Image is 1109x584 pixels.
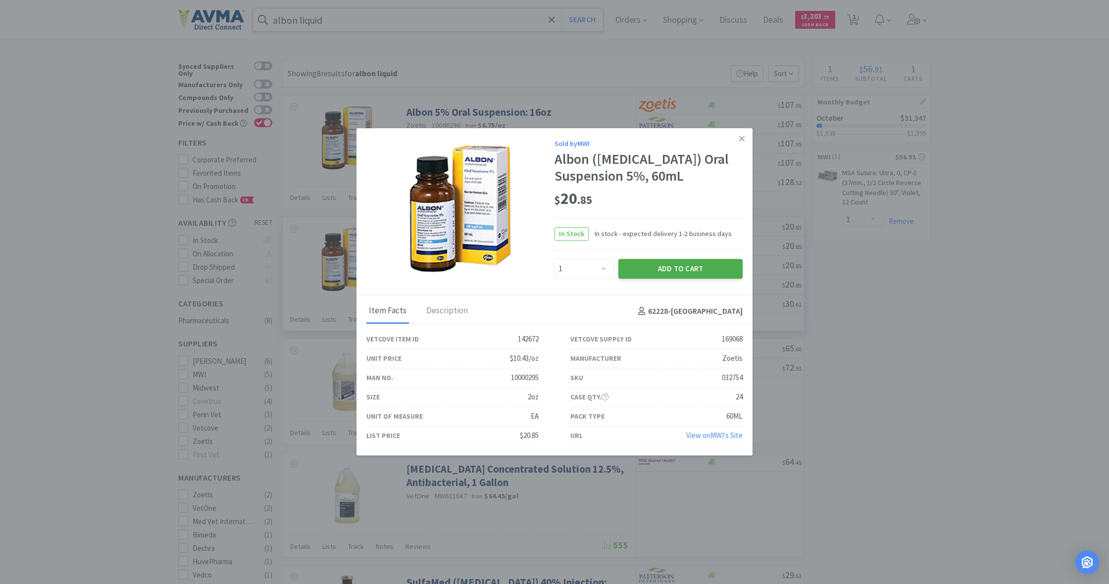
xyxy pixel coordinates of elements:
[736,391,743,403] div: 24
[511,372,539,384] div: 10000295
[510,353,539,365] div: $10.43/oz
[589,229,732,240] span: In stock - expected delivery 1-2 business days
[634,305,743,318] h4: 62228 - [GEOGRAPHIC_DATA]
[722,353,743,365] div: Zoetis
[366,372,393,383] div: Man No.
[396,144,525,273] img: 3cfb8606789b40f18729c23fb4410788_169068.png
[1075,550,1099,574] div: Open Intercom Messenger
[555,228,588,240] span: In Stock
[554,138,743,149] div: Sold by MWI
[570,353,621,364] div: Manufacturer
[424,299,470,324] div: Description
[366,353,402,364] div: Unit Price
[520,430,539,442] div: $20.85
[618,259,743,279] button: Add to Cart
[577,193,592,207] span: . 85
[570,430,583,441] div: URL
[528,391,539,403] div: 2oz
[570,391,608,402] div: Case Qty.
[554,189,592,208] span: 20
[570,334,632,344] div: Vetcove Supply ID
[366,430,400,441] div: List Price
[531,411,539,423] div: EA
[518,334,539,345] div: 142672
[726,411,743,423] div: 60ML
[686,431,743,440] a: View onMWI's Site
[366,391,380,402] div: Size
[366,299,409,324] div: Item Facts
[554,193,560,207] span: $
[722,372,743,384] div: 032754
[722,334,743,345] div: 169068
[366,334,419,344] div: Vetcove Item ID
[570,372,583,383] div: SKU
[570,411,605,422] div: Pack Type
[554,151,743,185] div: Albon ([MEDICAL_DATA]) Oral Suspension 5%, 60mL
[366,411,423,422] div: Unit of Measure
